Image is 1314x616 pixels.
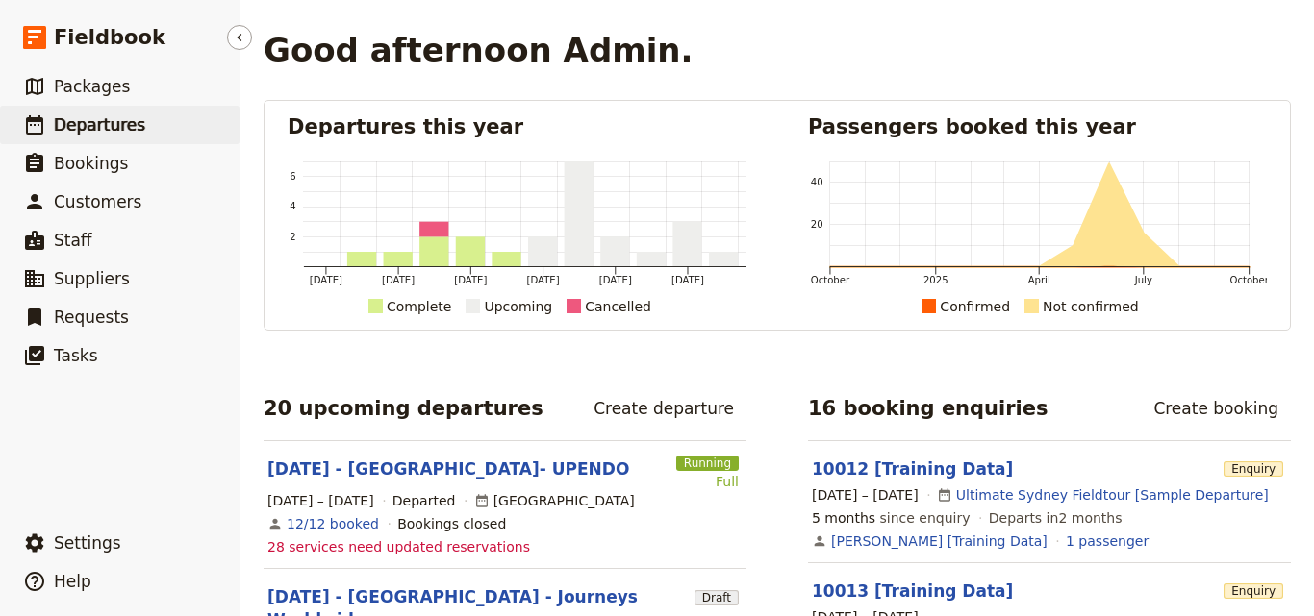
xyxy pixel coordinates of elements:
a: 10013 [Training Data] [812,581,1013,601]
div: Confirmed [940,295,1010,318]
tspan: [DATE] [671,275,704,285]
h2: 16 booking enquiries [808,394,1049,423]
span: Fieldbook [54,23,165,52]
span: Suppliers [54,269,130,288]
span: [DATE] – [DATE] [267,491,374,510]
h2: 20 upcoming departures [264,394,543,423]
a: Create departure [581,392,746,425]
span: Draft [695,590,739,605]
span: Running [676,456,739,471]
tspan: 40 [811,177,823,187]
div: Upcoming [484,295,552,318]
div: [GEOGRAPHIC_DATA] [474,491,635,510]
span: Customers [54,192,141,211]
span: Packages [54,77,130,96]
tspan: 4 [290,201,295,211]
div: Bookings closed [397,514,506,533]
div: Not confirmed [1043,295,1139,318]
tspan: October [811,275,850,285]
a: Create booking [1141,392,1291,425]
tspan: [DATE] [382,275,415,285]
span: Enquiry [1224,583,1283,599]
span: 5 months [812,510,875,526]
h2: Departures this year [288,112,746,141]
span: Help [54,572,91,591]
h2: Passengers booked this year [808,112,1267,141]
span: [DATE] – [DATE] [812,485,919,505]
span: Requests [54,308,129,327]
tspan: October [1229,275,1269,285]
tspan: [DATE] [527,275,560,285]
span: Enquiry [1224,461,1283,477]
span: 28 services need updated reservations [267,537,530,556]
tspan: [DATE] [599,275,632,285]
a: View the bookings for this departure [287,514,379,533]
tspan: 6 [290,171,295,182]
tspan: 2025 [923,275,948,285]
a: [PERSON_NAME] [Training Data] [831,531,1048,551]
tspan: [DATE] [454,275,487,285]
div: Complete [387,295,451,318]
h1: Good afternoon Admin. [264,31,693,69]
a: View the passengers for this booking [1066,531,1149,551]
tspan: April [1028,275,1050,285]
span: Bookings [54,154,128,173]
span: Settings [54,533,121,553]
span: since enquiry [812,508,971,528]
div: Full [676,472,739,491]
tspan: [DATE] [310,275,342,285]
div: Cancelled [585,295,651,318]
span: Departures [54,115,145,135]
span: Tasks [54,346,98,365]
tspan: 20 [811,219,823,230]
tspan: July [1134,275,1152,285]
a: 10012 [Training Data] [812,459,1013,479]
div: Departed [392,491,456,510]
button: Hide menu [227,25,252,50]
tspan: 2 [290,232,295,242]
span: Staff [54,231,92,250]
a: Ultimate Sydney Fieldtour [Sample Departure] [956,485,1269,505]
span: Departs in 2 months [989,508,1123,528]
a: [DATE] - [GEOGRAPHIC_DATA]- UPENDO [267,457,629,480]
